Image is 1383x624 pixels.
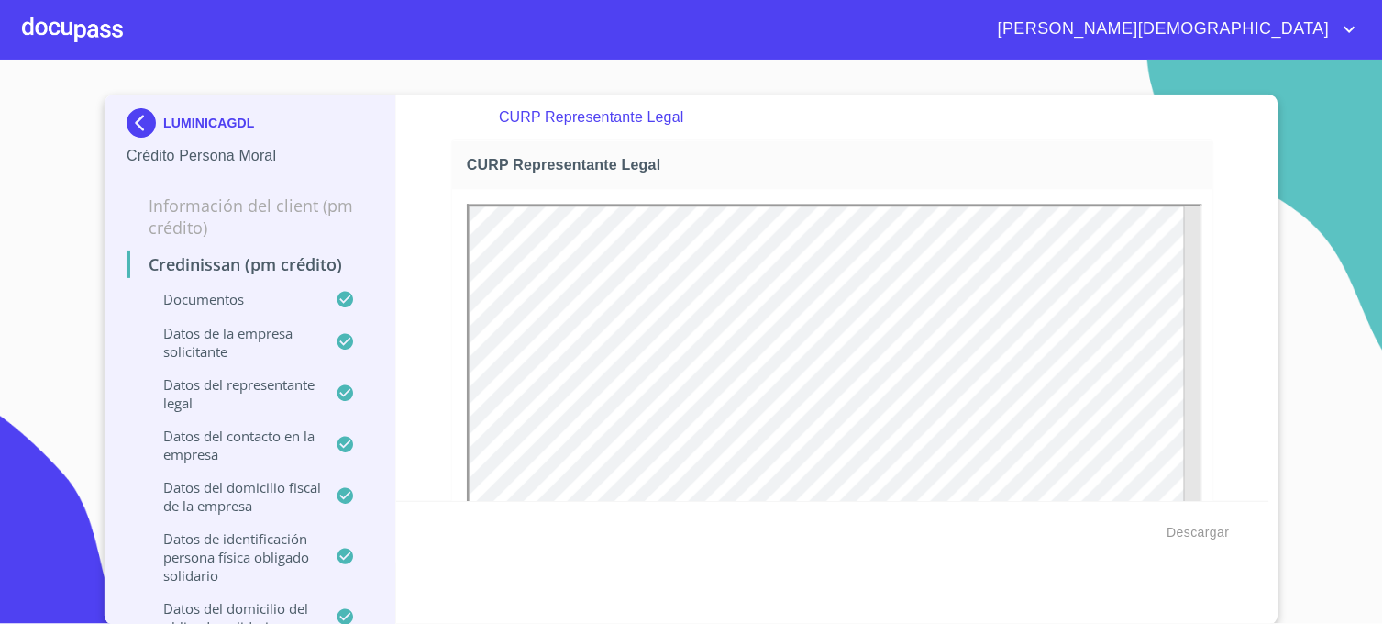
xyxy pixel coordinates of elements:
p: Datos de Identificación Persona Física Obligado Solidario [127,529,336,585]
p: Documentos [127,290,336,308]
p: Credinissan (PM crédito) [127,253,373,275]
p: Datos del domicilio fiscal de la empresa [127,478,336,515]
button: Descargar [1160,516,1237,550]
div: LUMINICAGDL [127,108,373,145]
p: Crédito Persona Moral [127,145,373,167]
p: Información del Client (PM crédito) [127,195,373,239]
span: CURP Representante Legal [467,155,1206,174]
p: CURP Representante Legal [499,106,1166,128]
span: [PERSON_NAME][DEMOGRAPHIC_DATA] [984,15,1339,44]
p: Datos del representante legal [127,375,336,412]
p: Datos del contacto en la empresa [127,427,336,463]
p: LUMINICAGDL [163,116,254,130]
button: account of current user [984,15,1361,44]
span: Descargar [1167,521,1230,544]
p: Datos de la empresa solicitante [127,324,336,361]
img: Docupass spot blue [127,108,163,138]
